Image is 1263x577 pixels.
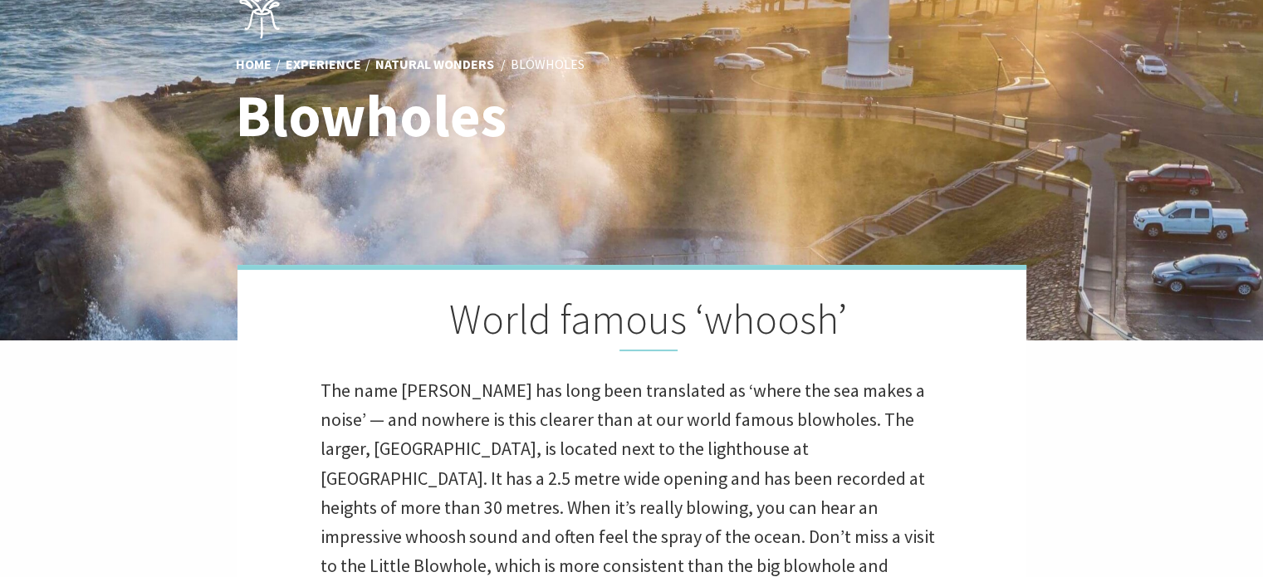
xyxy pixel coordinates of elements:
[236,56,272,74] a: Home
[511,54,585,76] li: Blowholes
[321,295,943,351] h2: World famous ‘whoosh’
[286,56,361,74] a: Experience
[375,56,494,74] a: Natural Wonders
[236,84,705,148] h1: Blowholes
